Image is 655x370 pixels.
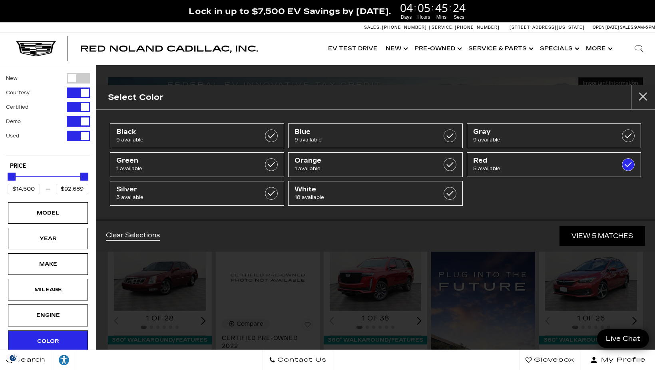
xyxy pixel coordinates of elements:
[399,14,414,21] span: Days
[598,354,646,366] span: My Profile
[288,181,462,206] a: White18 available
[8,253,88,275] div: MakeMake
[295,128,432,136] span: Blue
[382,33,410,65] a: New
[12,354,46,366] span: Search
[28,209,68,217] div: Model
[80,173,88,181] div: Maximum Price
[28,285,68,294] div: Mileage
[8,304,88,326] div: EngineEngine
[641,4,651,14] a: Close
[16,41,56,56] img: Cadillac Dark Logo with Cadillac White Text
[116,193,254,201] span: 3 available
[108,91,163,104] h2: Select Color
[6,74,18,82] label: New
[110,123,284,148] a: Black9 available
[532,354,574,366] span: Glovebox
[416,2,432,13] span: 05
[432,25,454,30] span: Service:
[295,136,432,144] span: 9 available
[28,234,68,243] div: Year
[467,123,641,148] a: Gray9 available
[519,350,581,370] a: Glovebox
[382,25,427,30] span: [PHONE_NUMBER]
[464,33,536,65] a: Service & Parts
[6,103,28,111] label: Certified
[473,157,611,165] span: Red
[473,128,611,136] span: Gray
[364,25,381,30] span: Sales:
[414,2,416,14] span: :
[623,33,655,65] div: Search
[559,226,645,246] a: View 5 Matches
[455,25,500,30] span: [PHONE_NUMBER]
[52,354,76,366] div: Explore your accessibility options
[510,25,585,30] a: [STREET_ADDRESS][US_STATE]
[110,181,284,206] a: Silver3 available
[6,132,19,140] label: Used
[536,33,582,65] a: Specials
[452,2,467,13] span: 24
[6,117,21,125] label: Demo
[399,2,414,13] span: 04
[8,184,40,194] input: Minimum
[10,163,86,170] h5: Price
[275,354,327,366] span: Contact Us
[434,14,449,21] span: Mins
[116,185,254,193] span: Silver
[288,123,462,148] a: Blue9 available
[6,89,30,97] label: Courtesy
[429,25,502,30] a: Service: [PHONE_NUMBER]
[56,184,88,194] input: Maximum
[288,152,462,177] a: Orange1 available
[295,157,432,165] span: Orange
[28,260,68,269] div: Make
[8,228,88,249] div: YearYear
[28,337,68,346] div: Color
[6,73,90,155] div: Filter by Vehicle Type
[364,25,429,30] a: Sales: [PHONE_NUMBER]
[295,165,432,173] span: 1 available
[80,45,258,53] a: Red Noland Cadillac, Inc.
[106,231,160,241] a: Clear Selections
[116,165,254,173] span: 1 available
[8,279,88,300] div: MileageMileage
[4,354,22,362] img: Opt-Out Icon
[602,334,644,343] span: Live Chat
[4,354,22,362] section: Click to Open Cookie Consent Modal
[52,350,76,370] a: Explore your accessibility options
[582,33,615,65] button: More
[8,173,16,181] div: Minimum Price
[80,44,258,54] span: Red Noland Cadillac, Inc.
[295,193,432,201] span: 18 available
[28,311,68,320] div: Engine
[110,152,284,177] a: Green1 available
[597,329,649,348] a: Live Chat
[263,350,333,370] a: Contact Us
[8,330,88,352] div: ColorColor
[452,14,467,21] span: Secs
[116,136,254,144] span: 9 available
[295,185,432,193] span: White
[467,152,641,177] a: Red5 available
[324,33,382,65] a: EV Test Drive
[634,25,655,30] span: 9 AM-6 PM
[631,85,655,109] button: Close
[620,25,634,30] span: Sales:
[593,25,619,30] span: Open [DATE]
[449,2,452,14] span: :
[8,202,88,224] div: ModelModel
[116,157,254,165] span: Green
[189,6,391,16] span: Lock in up to $7,500 EV Savings by [DATE].
[473,136,611,144] span: 9 available
[434,2,449,13] span: 45
[8,170,88,194] div: Price
[473,165,611,173] span: 5 available
[116,128,254,136] span: Black
[432,2,434,14] span: :
[416,14,432,21] span: Hours
[581,350,655,370] button: Open user profile menu
[410,33,464,65] a: Pre-Owned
